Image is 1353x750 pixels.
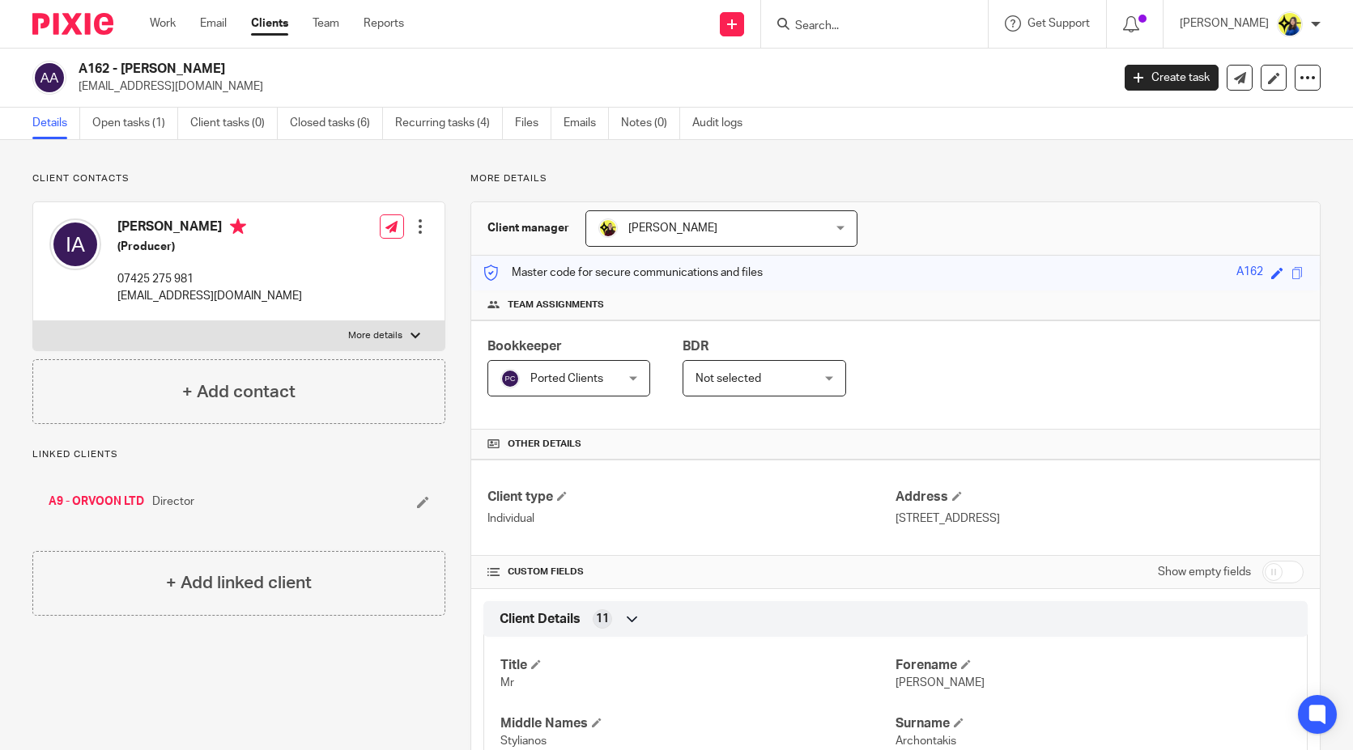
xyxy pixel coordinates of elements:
[896,677,985,689] span: [PERSON_NAME]
[1125,65,1219,91] a: Create task
[508,299,604,311] span: Team assignments
[500,677,514,689] span: Mr
[32,108,80,139] a: Details
[598,218,618,238] img: Megan-Starbridge.jpg
[395,108,503,139] a: Recurring tasks (4)
[500,735,547,747] span: Stylianos
[79,78,1100,95] p: [EMAIL_ADDRESS][DOMAIN_NAME]
[32,13,113,35] img: Pixie
[487,566,896,578] h4: CUSTOM FIELDS
[190,108,278,139] a: Client tasks (0)
[508,438,581,451] span: Other details
[152,494,194,510] span: Director
[1236,264,1263,282] div: A162
[166,570,312,595] h4: + Add linked client
[515,108,551,139] a: Files
[1180,15,1269,32] p: [PERSON_NAME]
[621,108,680,139] a: Notes (0)
[896,511,1304,527] p: [STREET_ADDRESS]
[696,373,761,384] span: Not selected
[596,611,609,627] span: 11
[313,15,339,32] a: Team
[683,340,708,353] span: BDR
[32,448,445,461] p: Linked clients
[1028,18,1090,29] span: Get Support
[32,61,66,95] img: svg%3E
[487,511,896,527] p: Individual
[1158,564,1251,580] label: Show empty fields
[628,222,717,234] span: [PERSON_NAME]
[896,657,1291,674] h4: Forename
[117,271,302,287] p: 07425 275 981
[92,108,178,139] a: Open tasks (1)
[794,19,939,34] input: Search
[896,489,1304,506] h4: Address
[564,108,609,139] a: Emails
[79,61,896,78] h2: A162 - [PERSON_NAME]
[117,239,302,255] h5: (Producer)
[230,218,246,235] i: Primary
[364,15,404,32] a: Reports
[290,108,383,139] a: Closed tasks (6)
[500,715,896,732] h4: Middle Names
[32,172,445,185] p: Client contacts
[500,657,896,674] h4: Title
[49,494,144,510] a: A9 - ORVOON LTD
[487,340,562,353] span: Bookkeeper
[470,172,1321,185] p: More details
[530,373,603,384] span: Ported Clients
[117,218,302,239] h4: [PERSON_NAME]
[182,379,296,405] h4: + Add contact
[117,288,302,304] p: [EMAIL_ADDRESS][DOMAIN_NAME]
[251,15,288,32] a: Clients
[483,265,763,281] p: Master code for secure communications and files
[150,15,176,32] a: Work
[500,369,520,388] img: svg%3E
[1277,11,1303,37] img: Bobo-Starbridge%201.jpg
[348,329,402,342] p: More details
[487,489,896,506] h4: Client type
[896,715,1291,732] h4: Surname
[500,611,581,628] span: Client Details
[487,220,569,236] h3: Client manager
[200,15,227,32] a: Email
[49,218,101,270] img: svg%3E
[692,108,755,139] a: Audit logs
[896,735,956,747] span: Archontakis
